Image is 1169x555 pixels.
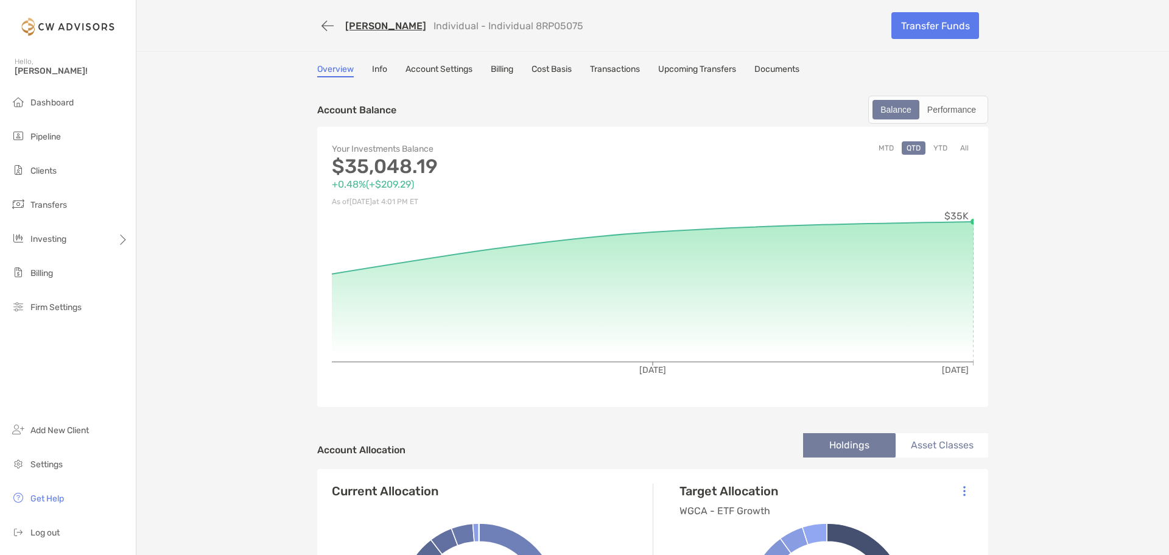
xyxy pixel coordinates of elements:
img: investing icon [11,231,26,246]
span: Dashboard [30,97,74,108]
button: MTD [874,141,899,155]
div: segmented control [868,96,988,124]
img: pipeline icon [11,129,26,143]
tspan: [DATE] [639,365,666,375]
div: Performance [921,101,983,118]
img: get-help icon [11,490,26,505]
a: Cost Basis [532,64,572,77]
img: Zoe Logo [15,5,121,49]
li: Asset Classes [896,433,988,458]
p: As of [DATE] at 4:01 PM ET [332,194,653,210]
tspan: $35K [944,210,969,222]
a: Billing [491,64,513,77]
img: firm-settings icon [11,299,26,314]
p: WGCA - ETF Growth [679,503,778,518]
span: Log out [30,528,60,538]
a: Transfer Funds [891,12,979,39]
tspan: [DATE] [942,365,969,375]
span: Transfers [30,200,67,210]
li: Holdings [803,433,896,458]
span: Get Help [30,493,64,504]
span: Add New Client [30,425,89,436]
a: [PERSON_NAME] [345,20,426,32]
p: Individual - Individual 8RP05075 [434,20,583,32]
span: Billing [30,268,53,278]
a: Overview [317,64,354,77]
img: logout icon [11,525,26,539]
span: Settings [30,459,63,470]
a: Documents [754,64,799,77]
p: Your Investments Balance [332,141,653,157]
span: Clients [30,166,57,176]
img: billing icon [11,265,26,280]
a: Account Settings [405,64,472,77]
img: dashboard icon [11,94,26,109]
h4: Current Allocation [332,484,438,498]
a: Upcoming Transfers [658,64,736,77]
button: QTD [902,141,925,155]
span: Firm Settings [30,302,82,313]
a: Info [372,64,387,77]
img: settings icon [11,456,26,471]
h4: Account Allocation [317,444,405,456]
p: +0.48% ( +$209.29 ) [332,177,653,192]
img: clients icon [11,163,26,177]
p: $35,048.19 [332,159,653,174]
span: Pipeline [30,132,61,142]
span: [PERSON_NAME]! [15,66,128,76]
img: transfers icon [11,197,26,211]
a: Transactions [590,64,640,77]
h4: Target Allocation [679,484,778,498]
img: Icon List Menu [963,486,966,497]
img: add_new_client icon [11,422,26,437]
p: Account Balance [317,102,396,118]
div: Balance [874,101,918,118]
button: YTD [929,141,952,155]
button: All [955,141,974,155]
span: Investing [30,234,66,244]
